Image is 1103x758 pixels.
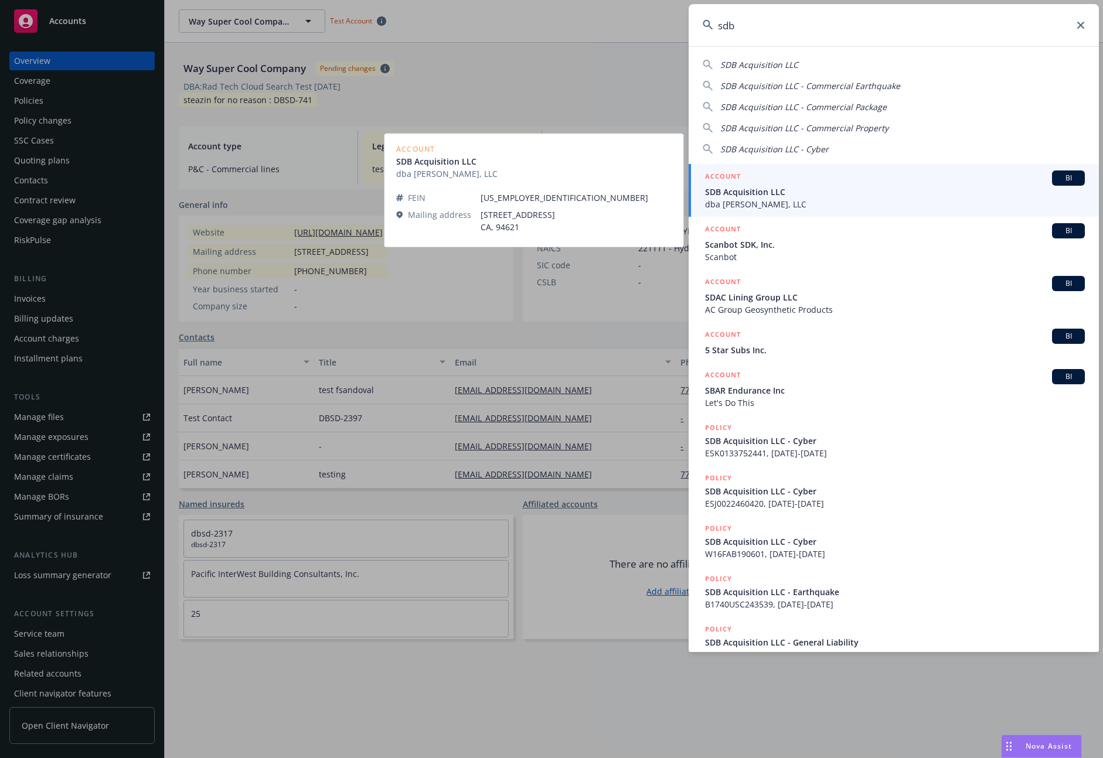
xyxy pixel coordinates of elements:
[1057,278,1080,289] span: BI
[689,516,1099,566] a: POLICYSDB Acquisition LLC - CyberW16FAB190601, [DATE]-[DATE]
[705,384,1085,397] span: SBAR Endurance Inc
[705,397,1085,409] span: Let's Do This
[689,269,1099,322] a: ACCOUNTBISDAC Lining Group LLCAC Group Geosynthetic Products
[705,497,1085,510] span: ESJ0022460420, [DATE]-[DATE]
[689,4,1099,46] input: Search...
[705,329,741,343] h5: ACCOUNT
[720,59,798,70] span: SDB Acquisition LLC
[705,303,1085,316] span: AC Group Geosynthetic Products
[705,198,1085,210] span: dba [PERSON_NAME], LLC
[1001,735,1082,758] button: Nova Assist
[1057,226,1080,236] span: BI
[720,144,829,155] span: SDB Acquisition LLC - Cyber
[705,636,1085,648] span: SDB Acquisition LLC - General Liability
[705,648,1085,661] span: PL3306577-08, [DATE]-[DATE]
[689,617,1099,667] a: POLICYSDB Acquisition LLC - General LiabilityPL3306577-08, [DATE]-[DATE]
[705,369,741,383] h5: ACCOUNT
[689,415,1099,466] a: POLICYSDB Acquisition LLC - CyberESK0133752441, [DATE]-[DATE]
[705,435,1085,447] span: SDB Acquisition LLC - Cyber
[705,548,1085,560] span: W16FAB190601, [DATE]-[DATE]
[705,535,1085,548] span: SDB Acquisition LLC - Cyber
[689,217,1099,269] a: ACCOUNTBIScanbot SDK, Inc.Scanbot
[689,466,1099,516] a: POLICYSDB Acquisition LLC - CyberESJ0022460420, [DATE]-[DATE]
[705,223,741,237] h5: ACCOUNT
[705,344,1085,356] span: 5 Star Subs Inc.
[705,485,1085,497] span: SDB Acquisition LLC - Cyber
[720,80,900,91] span: SDB Acquisition LLC - Commercial Earthquake
[705,472,732,484] h5: POLICY
[1057,371,1080,382] span: BI
[705,251,1085,263] span: Scanbot
[689,164,1099,217] a: ACCOUNTBISDB Acquisition LLCdba [PERSON_NAME], LLC
[689,322,1099,363] a: ACCOUNTBI5 Star Subs Inc.
[705,586,1085,598] span: SDB Acquisition LLC - Earthquake
[705,238,1085,251] span: Scanbot SDK, Inc.
[1026,741,1072,751] span: Nova Assist
[705,186,1085,198] span: SDB Acquisition LLC
[705,573,732,585] h5: POLICY
[1002,735,1016,757] div: Drag to move
[1057,173,1080,183] span: BI
[705,523,732,534] h5: POLICY
[689,363,1099,415] a: ACCOUNTBISBAR Endurance IncLet's Do This
[705,598,1085,610] span: B1740USC243539, [DATE]-[DATE]
[705,170,741,185] h5: ACCOUNT
[705,623,732,635] h5: POLICY
[705,447,1085,459] span: ESK0133752441, [DATE]-[DATE]
[720,101,887,112] span: SDB Acquisition LLC - Commercial Package
[705,422,732,433] h5: POLICY
[689,566,1099,617] a: POLICYSDB Acquisition LLC - EarthquakeB1740USC243539, [DATE]-[DATE]
[1057,331,1080,342] span: BI
[720,122,888,134] span: SDB Acquisition LLC - Commercial Property
[705,276,741,290] h5: ACCOUNT
[705,291,1085,303] span: SDAC Lining Group LLC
